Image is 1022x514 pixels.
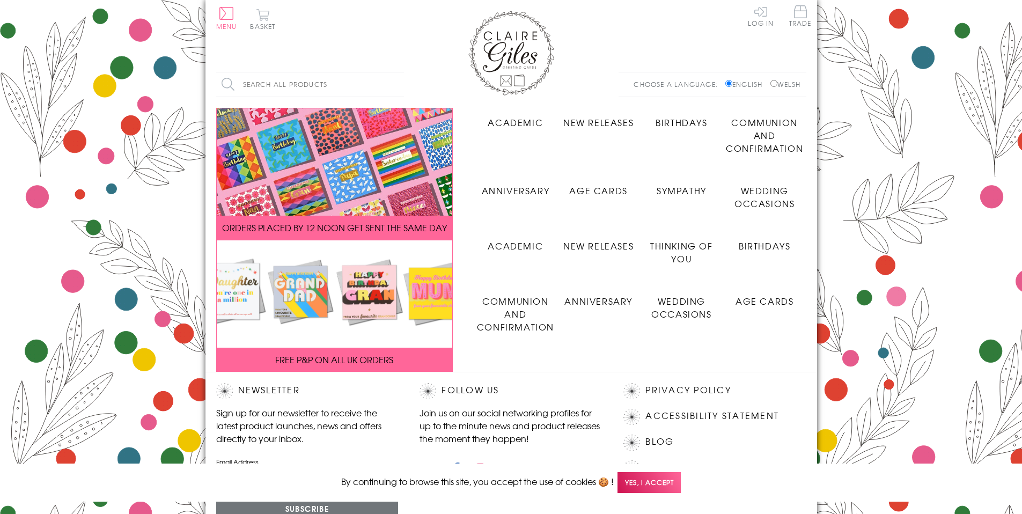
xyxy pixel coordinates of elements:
span: Sympathy [657,184,707,197]
a: Age Cards [723,287,806,307]
span: ORDERS PLACED BY 12 NOON GET SENT THE SAME DAY [222,221,447,234]
span: Menu [216,21,237,31]
span: Thinking of You [650,239,713,265]
input: Search [393,72,404,97]
p: Sign up for our newsletter to receive the latest product launches, news and offers directly to yo... [216,406,399,445]
input: Search all products [216,72,404,97]
span: Anniversary [482,184,550,197]
span: FREE P&P ON ALL UK ORDERS [275,353,393,366]
span: Communion and Confirmation [477,295,554,333]
button: Basket [248,9,278,30]
a: Log In [748,5,774,26]
span: New Releases [563,116,634,129]
label: Email Address [216,457,399,467]
input: Welsh [770,80,777,87]
label: Welsh [770,79,801,89]
a: Birthdays [723,231,806,252]
a: New Releases [557,108,640,129]
a: Sympathy [640,176,723,197]
span: Wedding Occasions [651,295,711,320]
span: Birthdays [739,239,790,252]
label: English [725,79,768,89]
span: Yes, I accept [617,472,681,493]
h2: Follow Us [420,383,602,399]
a: Communion and Confirmation [723,108,806,155]
span: Anniversary [564,295,633,307]
span: Age Cards [736,295,793,307]
a: Wedding Occasions [640,287,723,320]
p: Choose a language: [634,79,723,89]
a: Blog [645,435,674,449]
input: English [725,80,732,87]
span: Wedding Occasions [734,184,795,210]
span: Age Cards [569,184,627,197]
a: Academic [474,108,557,129]
h2: Newsletter [216,383,399,399]
span: Birthdays [656,116,707,129]
p: Join us on our social networking profiles for up to the minute news and product releases the mome... [420,406,602,445]
span: Academic [488,239,543,252]
a: New Releases [557,231,640,252]
img: Claire Giles Greetings Cards [468,11,554,96]
a: Privacy Policy [645,383,731,398]
a: Trade [789,5,812,28]
a: Anniversary [557,287,640,307]
span: Academic [488,116,543,129]
a: Accessibility Statement [645,409,779,423]
a: Communion and Confirmation [474,287,557,333]
a: Academic [474,231,557,252]
a: Anniversary [474,176,557,197]
a: Contact Us [645,460,711,475]
a: Thinking of You [640,231,723,265]
button: Menu [216,7,237,30]
span: Communion and Confirmation [726,116,803,155]
a: Age Cards [557,176,640,197]
span: New Releases [563,239,634,252]
span: Trade [789,5,812,26]
a: Birthdays [640,108,723,129]
a: Wedding Occasions [723,176,806,210]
